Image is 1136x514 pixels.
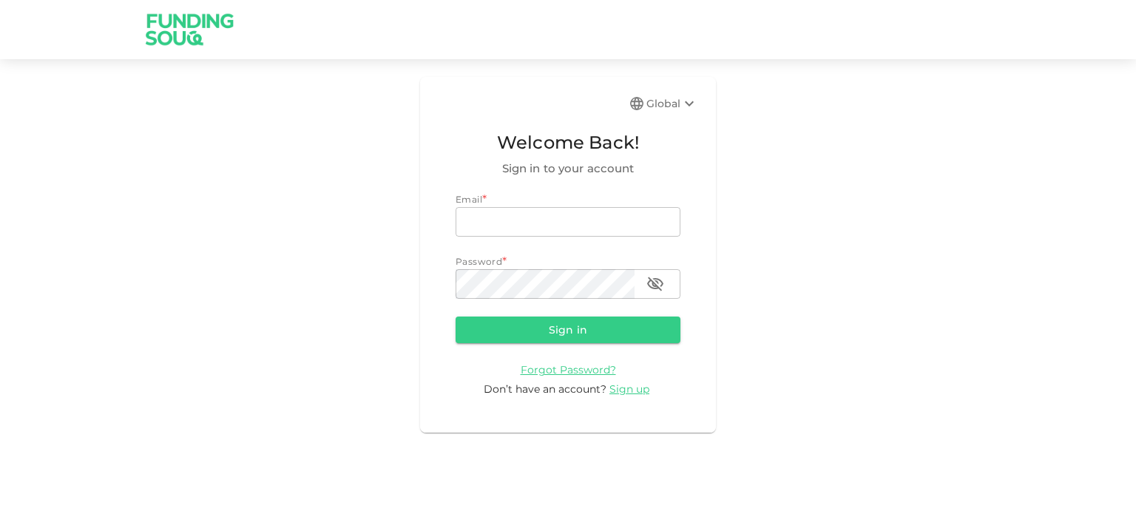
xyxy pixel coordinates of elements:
[456,207,680,237] input: email
[456,317,680,343] button: Sign in
[456,256,502,267] span: Password
[609,382,649,396] span: Sign up
[484,382,606,396] span: Don’t have an account?
[456,129,680,157] span: Welcome Back!
[456,194,482,205] span: Email
[456,160,680,177] span: Sign in to your account
[456,269,635,299] input: password
[646,95,698,112] div: Global
[521,362,616,376] a: Forgot Password?
[521,363,616,376] span: Forgot Password?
